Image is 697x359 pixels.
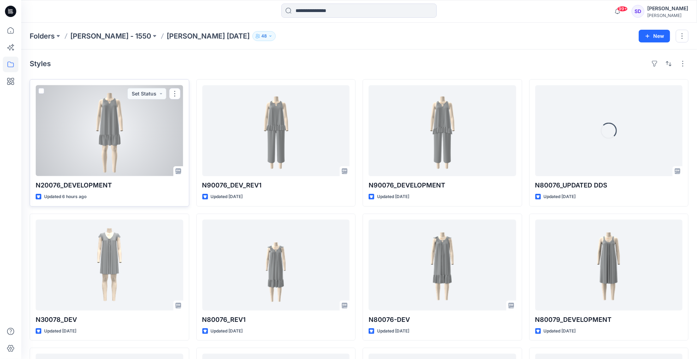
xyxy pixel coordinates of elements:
[544,328,576,335] p: Updated [DATE]
[36,85,183,176] a: N20076_DEVELOPMENT
[632,5,644,18] div: SD
[535,220,683,311] a: N80079_DEVELOPMENT
[36,180,183,190] p: N20076_DEVELOPMENT
[211,328,243,335] p: Updated [DATE]
[202,85,350,176] a: N90076_DEV_REV1
[369,85,516,176] a: N90076_DEVELOPMENT
[202,315,350,325] p: N80076_REV1
[647,13,688,18] div: [PERSON_NAME]
[36,220,183,311] a: N30078_DEV
[44,193,87,201] p: Updated 6 hours ago
[377,193,409,201] p: Updated [DATE]
[369,315,516,325] p: N80076-DEV
[639,30,670,42] button: New
[30,59,51,68] h4: Styles
[617,6,628,12] span: 99+
[202,180,350,190] p: N90076_DEV_REV1
[211,193,243,201] p: Updated [DATE]
[202,220,350,311] a: N80076_REV1
[261,32,267,40] p: 48
[369,220,516,311] a: N80076-DEV
[36,315,183,325] p: N30078_DEV
[544,193,576,201] p: Updated [DATE]
[369,180,516,190] p: N90076_DEVELOPMENT
[535,315,683,325] p: N80079_DEVELOPMENT
[252,31,276,41] button: 48
[535,180,683,190] p: N80076_UPDATED DDS
[377,328,409,335] p: Updated [DATE]
[44,328,76,335] p: Updated [DATE]
[30,31,55,41] a: Folders
[647,4,688,13] div: [PERSON_NAME]
[167,31,250,41] p: [PERSON_NAME] [DATE]
[70,31,151,41] a: [PERSON_NAME] - 1550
